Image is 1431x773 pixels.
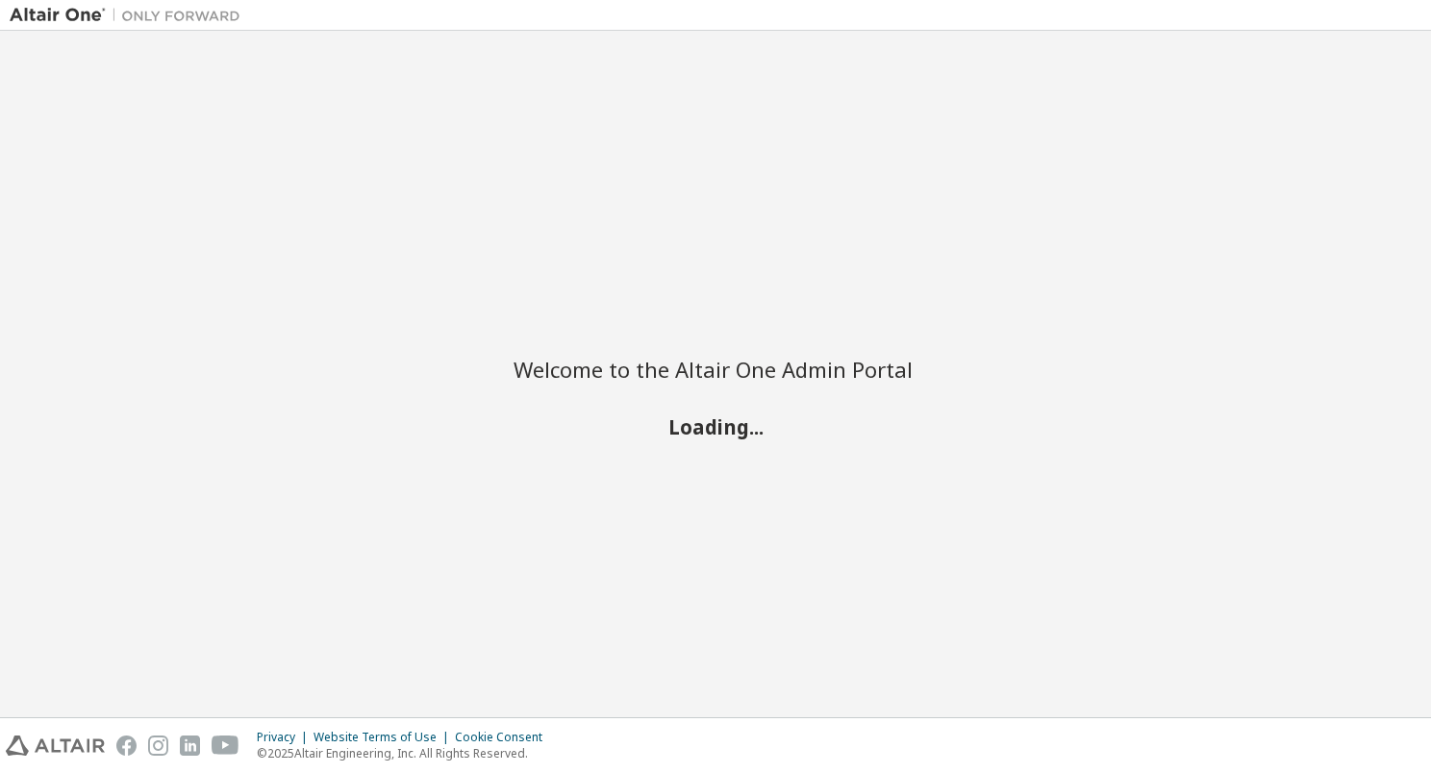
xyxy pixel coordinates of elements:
[148,736,168,756] img: instagram.svg
[455,730,554,745] div: Cookie Consent
[314,730,455,745] div: Website Terms of Use
[180,736,200,756] img: linkedin.svg
[257,745,554,761] p: © 2025 Altair Engineering, Inc. All Rights Reserved.
[257,730,314,745] div: Privacy
[116,736,137,756] img: facebook.svg
[10,6,250,25] img: Altair One
[212,736,239,756] img: youtube.svg
[514,356,917,383] h2: Welcome to the Altair One Admin Portal
[6,736,105,756] img: altair_logo.svg
[514,414,917,439] h2: Loading...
